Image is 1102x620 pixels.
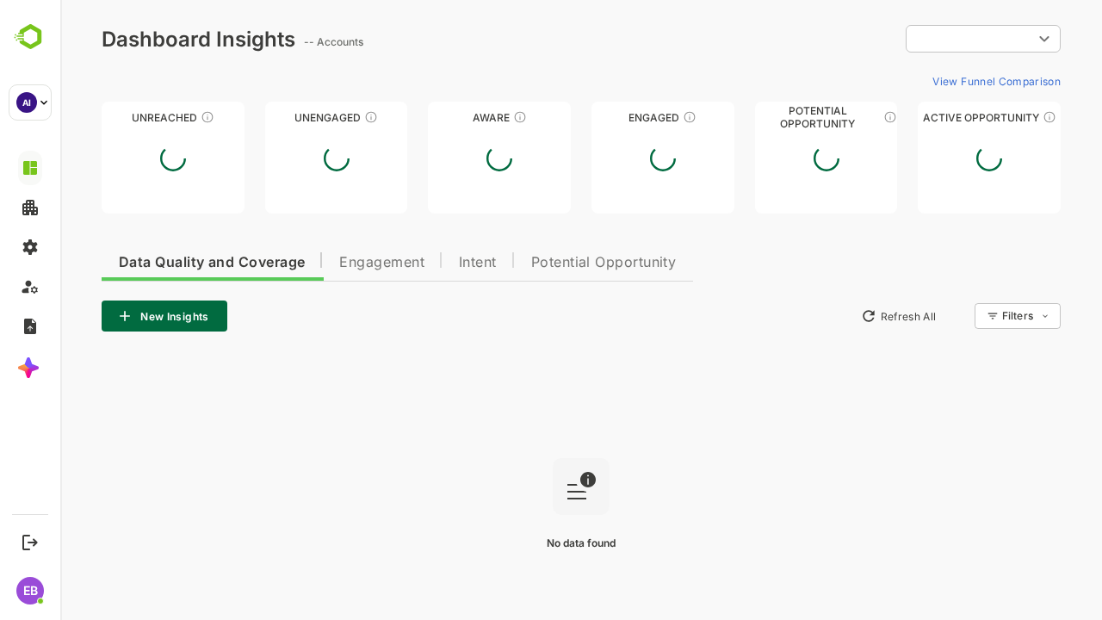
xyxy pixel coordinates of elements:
div: EB [16,577,44,604]
div: These accounts have just entered the buying cycle and need further nurturing [453,110,467,124]
div: These accounts have not shown enough engagement and need nurturing [304,110,318,124]
div: Filters [940,301,1000,332]
div: Unengaged [205,111,348,124]
ag: -- Accounts [244,35,308,48]
span: Data Quality and Coverage [59,256,245,270]
span: Potential Opportunity [471,256,616,270]
div: These accounts are MQAs and can be passed on to Inside Sales [823,110,837,124]
span: Engagement [279,256,364,270]
div: These accounts have open opportunities which might be at any of the Sales Stages [982,110,996,124]
img: BambooboxLogoMark.f1c84d78b4c51b1a7b5f700c9845e183.svg [9,21,53,53]
button: Refresh All [793,302,883,330]
button: New Insights [41,301,167,332]
div: Aware [368,111,511,124]
div: Active Opportunity [857,111,1000,124]
span: No data found [486,536,555,549]
span: Intent [399,256,436,270]
div: Dashboard Insights [41,27,235,52]
button: View Funnel Comparison [865,67,1000,95]
div: ​ [845,23,1000,54]
div: Filters [942,309,973,322]
div: These accounts are warm, further nurturing would qualify them to MQAs [622,110,636,124]
div: Potential Opportunity [695,111,838,124]
div: Engaged [531,111,674,124]
div: These accounts have not been engaged with for a defined time period [140,110,154,124]
div: Unreached [41,111,184,124]
div: AI [16,92,37,113]
button: Logout [18,530,41,554]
